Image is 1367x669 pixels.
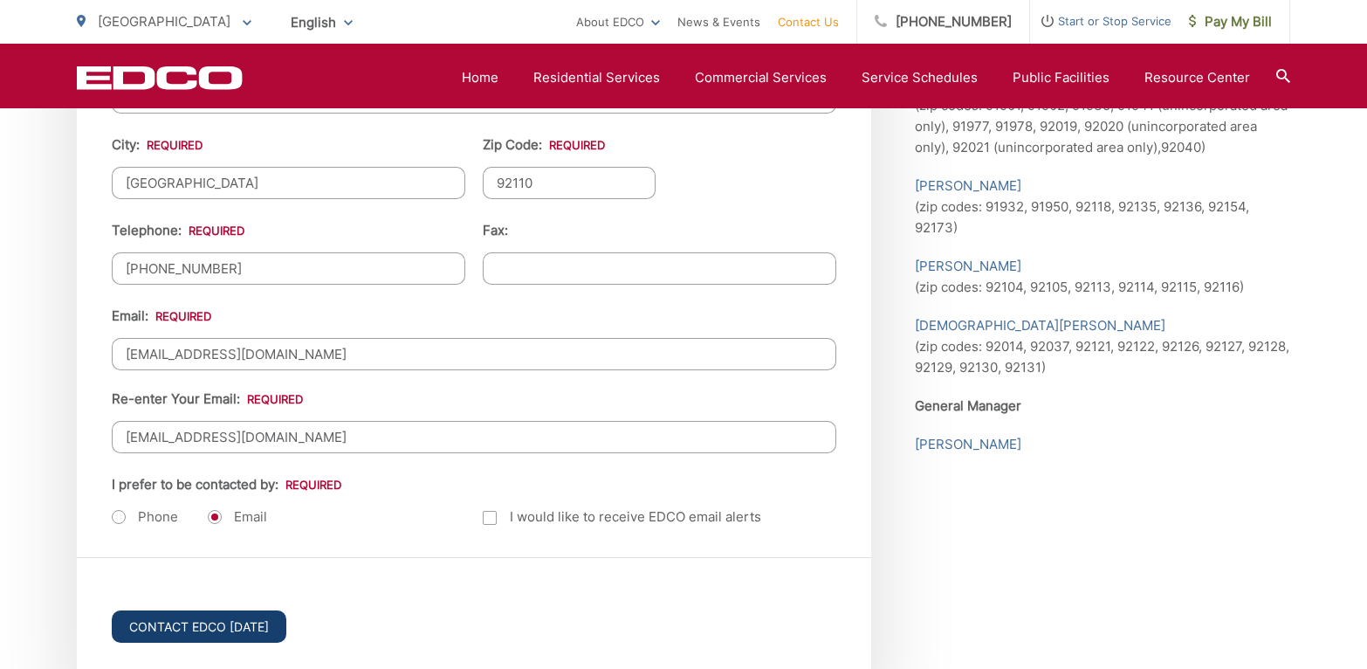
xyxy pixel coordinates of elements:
a: [PERSON_NAME] [915,176,1021,197]
a: Residential Services [533,67,660,88]
a: [PERSON_NAME] [915,434,1021,455]
b: General Manager [915,397,1021,414]
a: News & Events [677,11,760,32]
a: Resource Center [1144,67,1250,88]
span: [GEOGRAPHIC_DATA] [98,13,230,30]
p: (zip codes: 92014, 92037, 92121, 92122, 92126, 92127, 92128, 92129, 92130, 92131) [915,315,1290,378]
a: Commercial Services [695,67,827,88]
label: Email [208,508,267,526]
label: I prefer to be contacted by: [112,477,341,493]
a: About EDCO [576,11,660,32]
a: Public Facilities [1013,67,1109,88]
input: Contact EDCO [DATE] [112,610,286,643]
label: Telephone: [112,223,244,238]
p: (zip codes: 92104, 92105, 92113, 92114, 92115, 92116) [915,256,1290,298]
label: City: [112,137,203,153]
label: Phone [112,508,178,526]
label: Re-enter Your Email: [112,391,303,407]
a: [PERSON_NAME] [915,256,1021,277]
label: Fax: [483,223,508,238]
p: (zip codes: 91901, 91902, 91935, 91941 (unincorporated area only), 91977, 91978, 92019, 92020 (un... [915,74,1290,158]
a: Service Schedules [862,67,978,88]
a: EDCD logo. Return to the homepage. [77,66,243,90]
span: English [278,7,366,38]
label: Zip Code: [483,137,605,153]
span: Pay My Bill [1189,11,1272,32]
a: Home [462,67,498,88]
p: (zip codes: 91932, 91950, 92118, 92135, 92136, 92154, 92173) [915,176,1290,238]
a: Contact Us [778,11,839,32]
label: Email: [112,308,211,324]
a: [DEMOGRAPHIC_DATA][PERSON_NAME] [915,315,1165,336]
label: I would like to receive EDCO email alerts [483,507,761,528]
